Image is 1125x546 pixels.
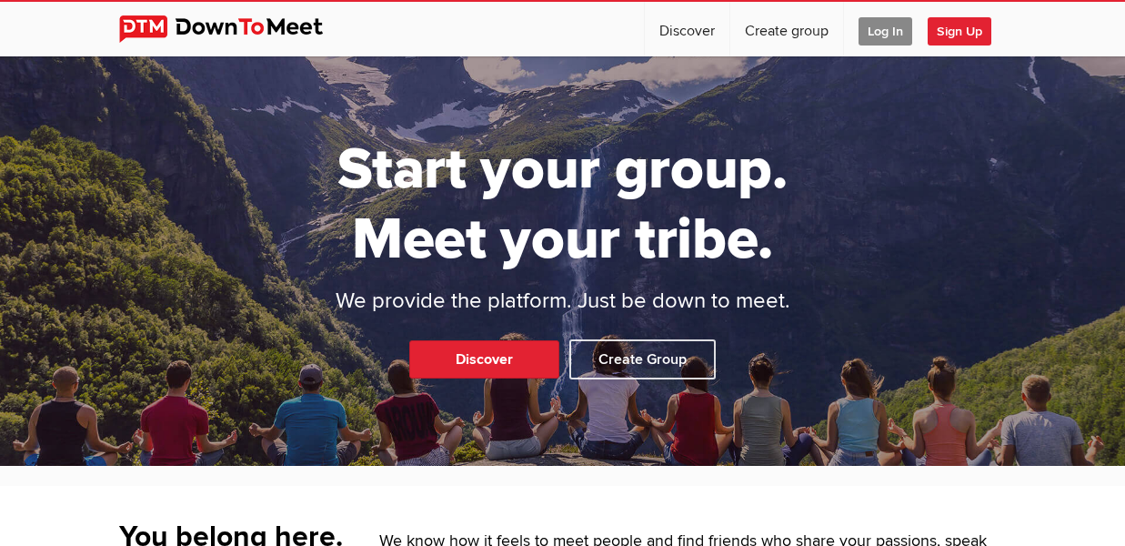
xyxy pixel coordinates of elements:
span: Sign Up [928,17,991,45]
h1: Start your group. Meet your tribe. [267,135,859,275]
a: Discover [409,340,559,379]
a: Discover [645,2,729,56]
img: DownToMeet [119,15,351,43]
a: Create group [730,2,843,56]
a: Create Group [569,339,716,379]
a: Log In [844,2,927,56]
span: Log In [859,17,912,45]
a: Sign Up [928,2,1006,56]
